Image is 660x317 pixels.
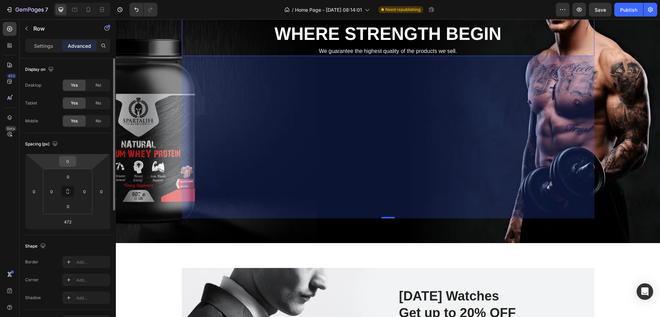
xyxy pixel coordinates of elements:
[5,126,16,131] div: Beta
[96,118,101,124] span: No
[25,118,38,124] div: Mobile
[71,100,78,106] span: Yes
[7,73,16,79] div: 450
[25,140,59,149] div: Spacing (px)
[25,259,38,265] div: Border
[61,217,75,227] input: 472
[71,82,78,88] span: Yes
[595,7,606,13] span: Save
[76,259,109,265] div: Add...
[96,186,107,197] input: 0
[25,295,41,301] div: Shadow
[614,3,643,17] button: Publish
[61,156,75,166] input: 0
[61,172,75,182] input: 0px
[68,42,91,50] p: Advanced
[589,3,612,17] button: Save
[292,6,294,13] span: /
[25,242,47,251] div: Shape
[637,283,653,300] div: Open Intercom Messenger
[25,65,55,74] div: Display on
[3,3,51,17] button: 7
[620,6,637,13] div: Publish
[283,269,478,303] p: [DATE] Watches Get up to 20% OFF
[25,277,39,283] div: Corner
[61,201,75,211] input: 0px
[29,186,39,197] input: 0
[130,3,157,17] div: Undo/Redo
[33,24,92,33] p: Row
[76,295,109,301] div: Add...
[71,118,78,124] span: Yes
[46,186,57,197] input: 0px
[25,100,37,106] div: Tablet
[76,277,109,283] div: Add...
[385,7,420,13] span: Need republishing
[79,186,90,197] input: 0px
[25,82,41,88] div: Desktop
[96,100,101,106] span: No
[45,6,48,14] p: 7
[295,6,362,13] span: Home Page - [DATE] 08:14:01
[34,42,53,50] p: Settings
[116,19,660,317] iframe: Design area
[96,82,101,88] span: No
